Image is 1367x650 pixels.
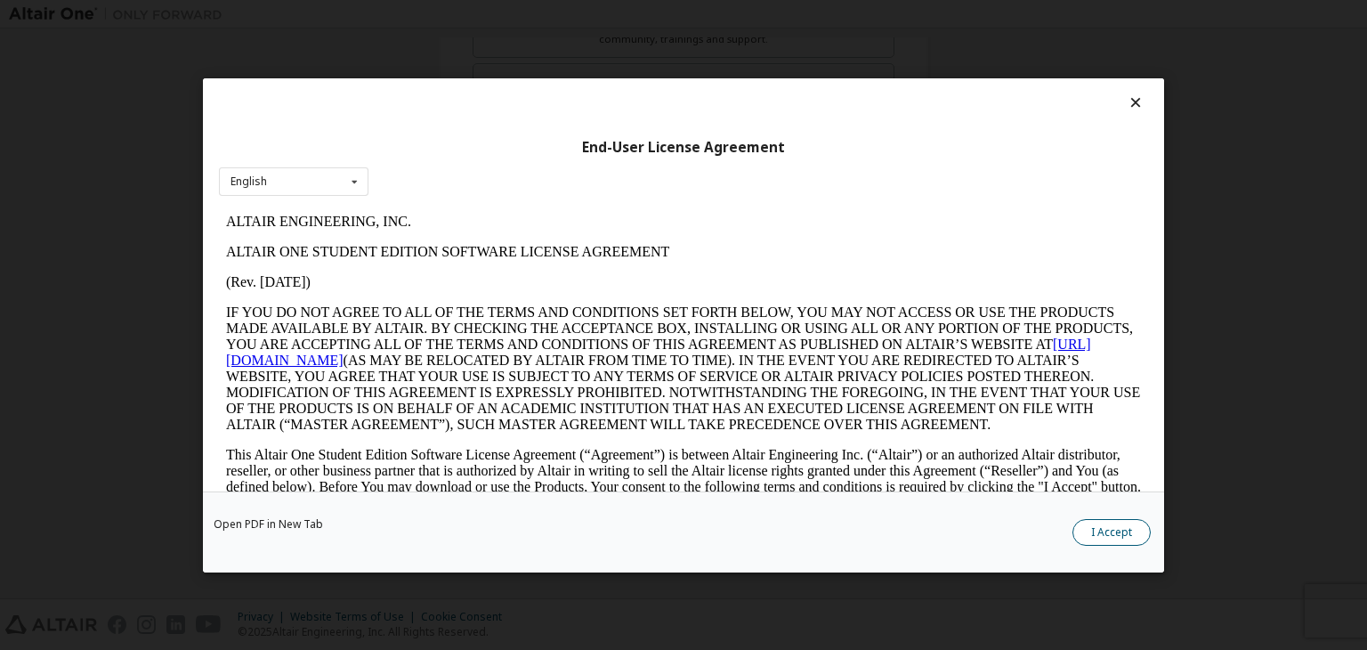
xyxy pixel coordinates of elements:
a: Open PDF in New Tab [214,519,323,530]
p: IF YOU DO NOT AGREE TO ALL OF THE TERMS AND CONDITIONS SET FORTH BELOW, YOU MAY NOT ACCESS OR USE... [7,98,922,226]
p: ALTAIR ONE STUDENT EDITION SOFTWARE LICENSE AGREEMENT [7,37,922,53]
p: ALTAIR ENGINEERING, INC. [7,7,922,23]
p: This Altair One Student Edition Software License Agreement (“Agreement”) is between Altair Engine... [7,240,922,305]
p: (Rev. [DATE]) [7,68,922,84]
div: End-User License Agreement [219,138,1148,156]
div: English [231,176,267,187]
button: I Accept [1072,519,1151,546]
a: [URL][DOMAIN_NAME] [7,130,872,161]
